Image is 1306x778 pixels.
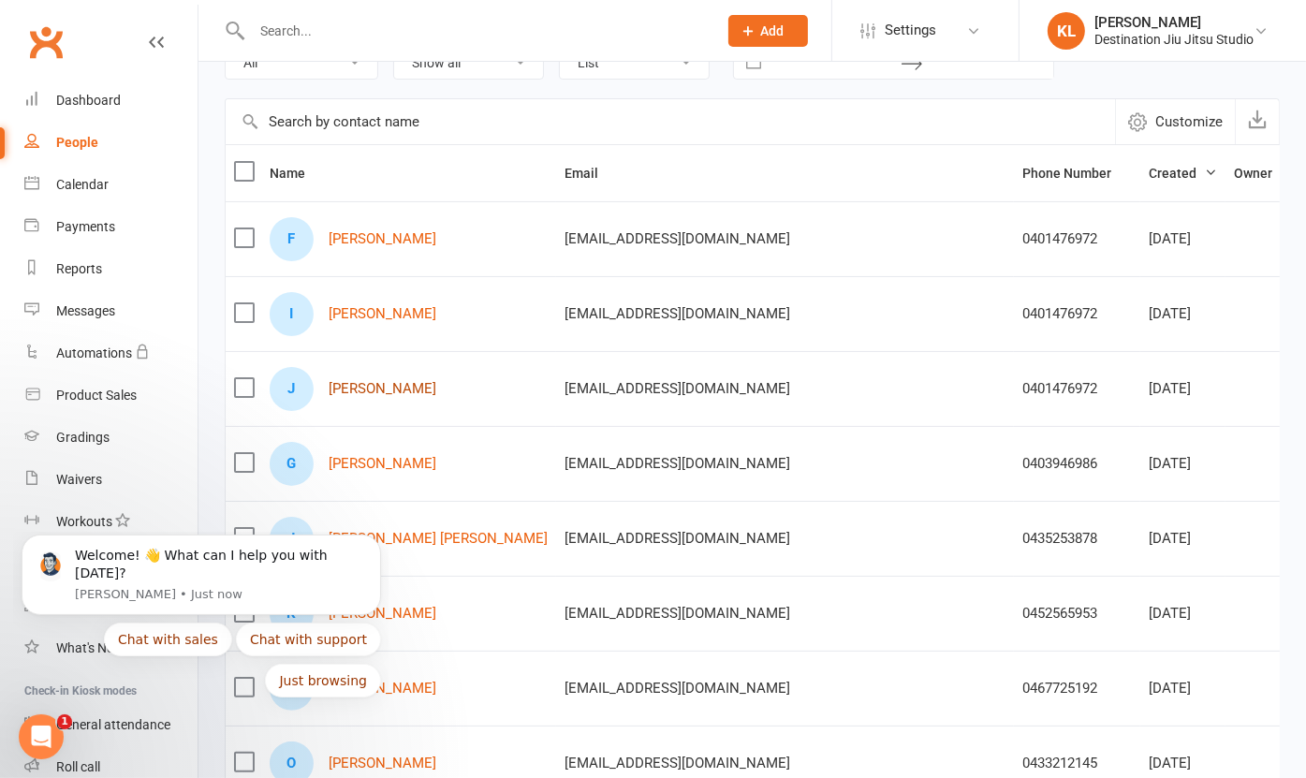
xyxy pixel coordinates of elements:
[56,472,102,487] div: Waivers
[1094,31,1254,48] div: Destination Jiu Jitsu Studio
[565,166,619,181] span: Email
[24,248,198,290] a: Reports
[565,521,790,556] span: [EMAIL_ADDRESS][DOMAIN_NAME]
[56,430,110,445] div: Gradings
[56,303,115,318] div: Messages
[14,533,389,727] iframe: Intercom notifications message
[57,714,72,729] span: 1
[1094,14,1254,31] div: [PERSON_NAME]
[1149,456,1217,472] div: [DATE]
[1022,756,1132,771] div: 0433212145
[1234,162,1293,184] button: Owner
[329,381,436,397] a: [PERSON_NAME]
[24,290,198,332] a: Messages
[565,670,790,706] span: [EMAIL_ADDRESS][DOMAIN_NAME]
[1022,381,1132,397] div: 0401476972
[270,217,314,261] div: Frankie
[24,374,198,417] a: Product Sales
[1149,531,1217,547] div: [DATE]
[737,47,770,79] button: Interact with the calendar and add the check-in date for your trip.
[24,332,198,374] a: Automations
[1022,531,1132,547] div: 0435253878
[24,206,198,248] a: Payments
[22,19,69,66] a: Clubworx
[1149,306,1217,322] div: [DATE]
[565,595,790,631] span: [EMAIL_ADDRESS][DOMAIN_NAME]
[885,9,936,51] span: Settings
[1155,110,1223,133] span: Customize
[1149,166,1217,181] span: Created
[270,162,326,184] button: Name
[761,23,785,38] span: Add
[329,531,548,547] a: [PERSON_NAME] [PERSON_NAME]
[56,219,115,234] div: Payments
[19,714,64,759] iframe: Intercom live chat
[329,306,436,322] a: [PERSON_NAME]
[56,177,109,192] div: Calendar
[56,93,121,108] div: Dashboard
[24,80,198,122] a: Dashboard
[1022,162,1132,184] button: Phone Number
[1149,681,1217,697] div: [DATE]
[56,388,137,403] div: Product Sales
[1022,606,1132,622] div: 0452565953
[56,759,100,774] div: Roll call
[270,292,314,336] div: Isla
[329,756,436,771] a: [PERSON_NAME]
[270,442,314,486] div: Gav
[329,456,436,472] a: [PERSON_NAME]
[329,231,436,247] a: [PERSON_NAME]
[1022,681,1132,697] div: 0467725192
[246,18,704,44] input: Search...
[565,446,790,481] span: [EMAIL_ADDRESS][DOMAIN_NAME]
[226,99,1115,144] input: Search by contact name
[565,221,790,257] span: [EMAIL_ADDRESS][DOMAIN_NAME]
[1149,381,1217,397] div: [DATE]
[1048,12,1085,50] div: KL
[56,514,112,529] div: Workouts
[1149,162,1217,184] button: Created
[1022,231,1132,247] div: 0401476972
[1022,166,1132,181] span: Phone Number
[565,162,619,184] button: Email
[24,122,198,164] a: People
[565,296,790,331] span: [EMAIL_ADDRESS][DOMAIN_NAME]
[56,261,102,276] div: Reports
[1149,231,1217,247] div: [DATE]
[270,517,314,561] div: Jackson
[728,15,808,47] button: Add
[24,417,198,459] a: Gradings
[1234,166,1293,181] span: Owner
[1149,756,1217,771] div: [DATE]
[24,164,198,206] a: Calendar
[1115,99,1235,144] button: Customize
[24,501,198,543] a: Workouts
[56,345,132,360] div: Automations
[1149,606,1217,622] div: [DATE]
[24,459,198,501] a: Waivers
[270,166,326,181] span: Name
[1022,306,1132,322] div: 0401476972
[565,371,790,406] span: [EMAIL_ADDRESS][DOMAIN_NAME]
[270,367,314,411] div: Jake
[1022,456,1132,472] div: 0403946986
[56,135,98,150] div: People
